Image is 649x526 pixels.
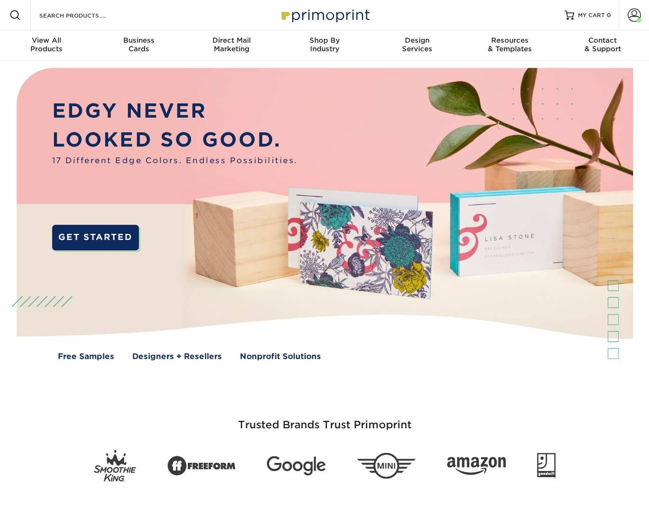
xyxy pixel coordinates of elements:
a: Nonprofit Solutions [240,351,321,362]
a: Designers + Resellers [132,351,222,362]
span: Direct Mail [185,36,278,45]
a: Contact& Support [556,30,649,61]
img: Mini [357,453,416,479]
img: Smoothie King [94,450,136,482]
div: Marketing [185,36,278,53]
a: Direct MailMarketing [185,30,278,61]
span: 0 [607,12,611,18]
input: SEARCH PRODUCTS..... [38,9,131,21]
a: DesignServices [371,30,464,61]
span: Design [371,36,464,45]
div: Services [371,36,464,53]
a: Resources& Templates [464,30,557,61]
span: Shop By [278,36,371,45]
img: Freeform [167,451,236,481]
a: Free Samples [58,351,114,362]
span: Resources [464,36,557,45]
div: Cards [93,36,186,53]
img: Goodwill [537,453,556,479]
img: Amazon [447,457,506,475]
h3: Trusted Brands Trust Primoprint [47,396,602,443]
p: LOOKED SO GOOD. [52,125,298,155]
a: GET STARTED [52,225,139,250]
a: BusinessCards [93,30,186,61]
span: MY CART [578,11,605,19]
span: Business [93,36,186,45]
span: 17 Different Edge Colors. Endless Possibilities. [52,155,298,166]
p: EDGY NEVER [52,96,298,126]
span: Contact [556,36,649,45]
div: & Support [556,36,649,53]
div: Industry [278,36,371,53]
img: Google [267,456,326,476]
a: Shop ByIndustry [278,30,371,61]
div: & Templates [464,36,557,53]
img: Primoprint [277,5,372,25]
